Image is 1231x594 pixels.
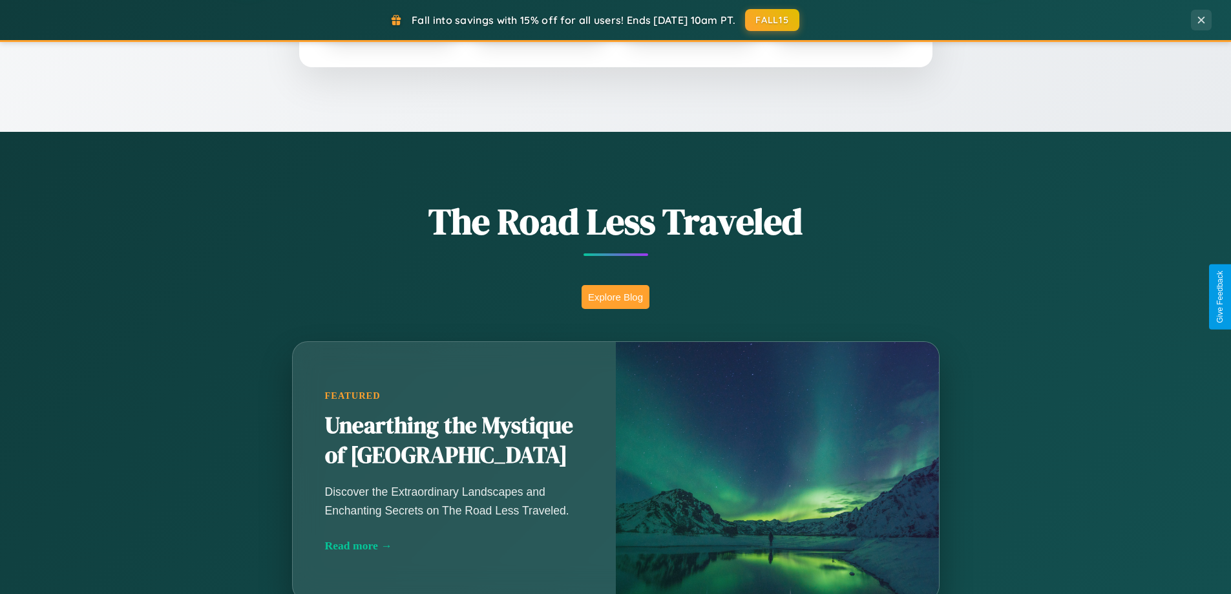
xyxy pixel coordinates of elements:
span: Fall into savings with 15% off for all users! Ends [DATE] 10am PT. [412,14,735,27]
h1: The Road Less Traveled [228,196,1004,246]
div: Give Feedback [1215,271,1225,323]
button: Explore Blog [582,285,649,309]
div: Read more → [325,539,584,553]
p: Discover the Extraordinary Landscapes and Enchanting Secrets on The Road Less Traveled. [325,483,584,519]
h2: Unearthing the Mystique of [GEOGRAPHIC_DATA] [325,411,584,471]
button: FALL15 [745,9,799,31]
div: Featured [325,390,584,401]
